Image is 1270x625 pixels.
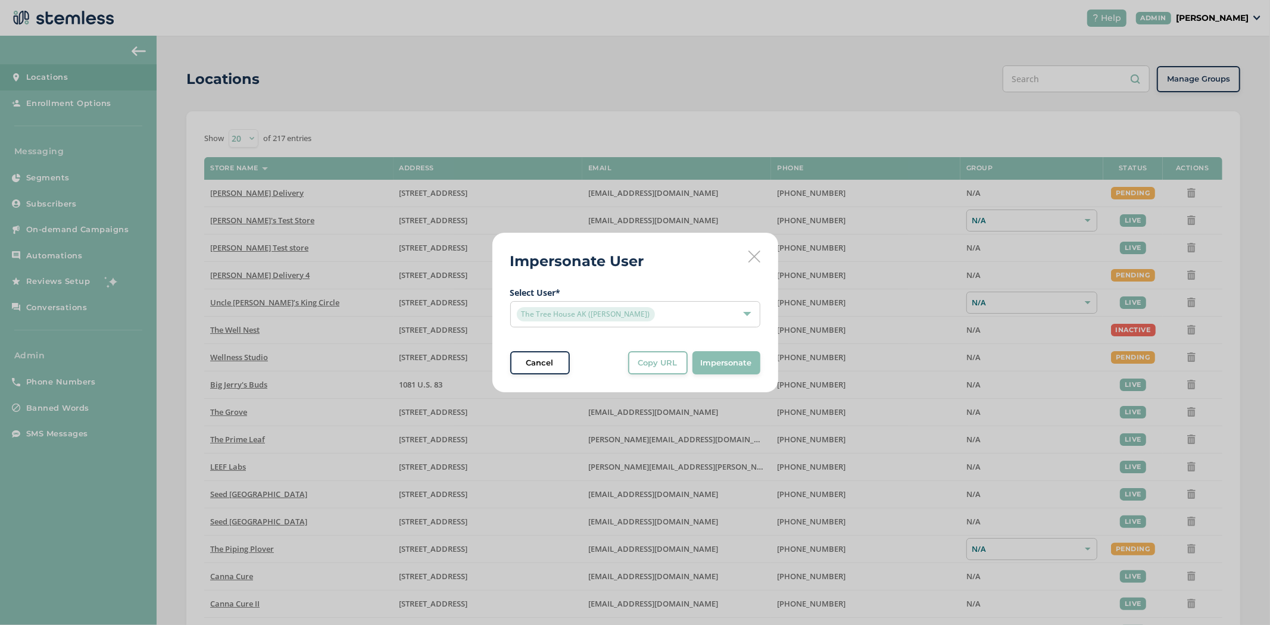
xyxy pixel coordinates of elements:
[638,357,678,369] span: Copy URL
[1210,568,1270,625] iframe: Chat Widget
[510,251,644,272] h2: Impersonate User
[510,351,570,375] button: Cancel
[526,357,554,369] span: Cancel
[517,307,655,321] span: The Tree House AK ([PERSON_NAME])
[701,357,752,369] span: Impersonate
[628,351,688,375] button: Copy URL
[692,351,760,375] button: Impersonate
[510,286,760,299] label: Select User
